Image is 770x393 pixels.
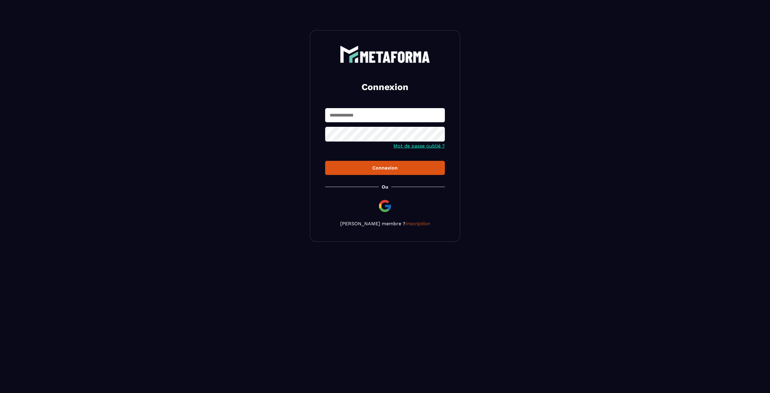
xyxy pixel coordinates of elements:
img: logo [340,45,430,63]
a: logo [325,45,445,63]
a: Mot de passe oublié ? [393,143,445,149]
h2: Connexion [332,81,438,93]
p: [PERSON_NAME] membre ? [325,221,445,226]
button: Connexion [325,161,445,175]
img: google [378,199,392,213]
a: Inscription [405,221,430,226]
p: Ou [382,184,388,190]
div: Connexion [330,165,440,171]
